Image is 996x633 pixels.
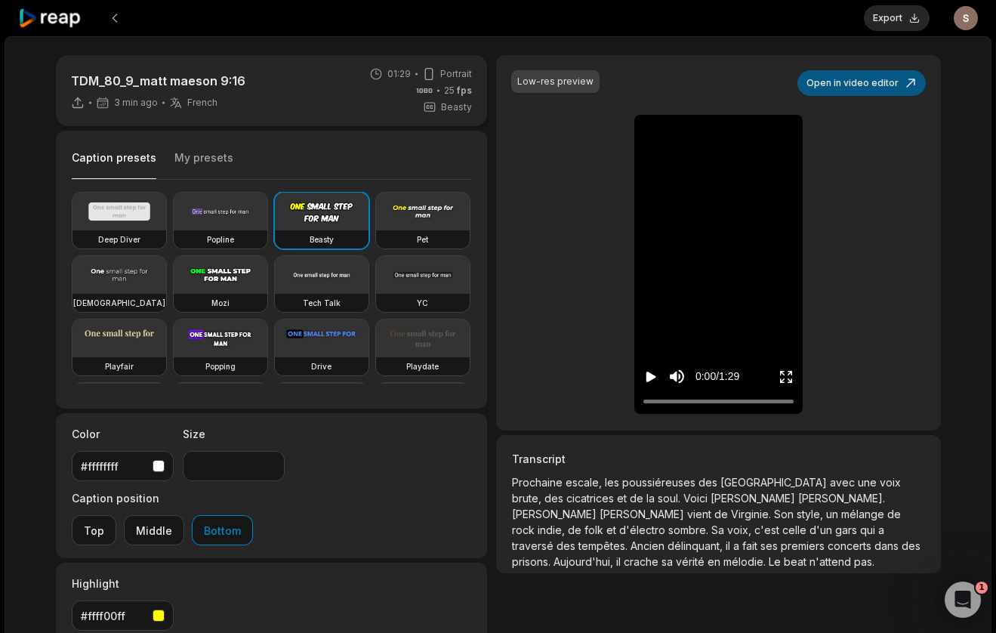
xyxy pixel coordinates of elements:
[538,523,568,536] span: indie,
[945,582,981,618] iframe: Intercom live chat
[192,515,253,545] button: Bottom
[887,508,901,520] span: de
[902,539,920,552] span: des
[854,555,874,568] span: pas.
[72,426,174,442] label: Color
[864,5,930,31] button: Export
[695,369,739,384] div: 0:00 / 1:29
[860,523,878,536] span: qui
[310,233,334,245] h3: Beasty
[417,297,428,309] h3: YC
[976,582,988,594] span: 1
[809,555,854,568] span: n'attend
[517,75,594,88] div: Low-res preview
[841,508,887,520] span: mélange
[544,492,566,505] span: des
[797,70,926,96] button: Open in video editor
[779,363,794,391] button: Enter Fullscreen
[784,555,809,568] span: beat
[661,555,676,568] span: sa
[566,476,605,489] span: escale,
[723,555,769,568] span: mélodie.
[444,84,472,97] span: 25
[830,476,858,489] span: avec
[809,523,835,536] span: d'un
[600,508,687,520] span: [PERSON_NAME]
[668,539,726,552] span: délinquant,
[698,476,720,489] span: des
[624,555,661,568] span: crache
[81,459,146,474] div: #ffffffff
[211,297,230,309] h3: Mozi
[566,492,617,505] span: cicatrices
[769,555,784,568] span: Le
[726,539,733,552] span: il
[457,85,472,96] span: fps
[605,476,622,489] span: les
[616,555,624,568] span: il
[606,523,619,536] span: et
[417,233,428,245] h3: Pet
[858,476,880,489] span: une
[727,523,754,536] span: voix,
[303,297,341,309] h3: Tech Talk
[311,360,331,372] h3: Drive
[512,492,544,505] span: brute,
[711,492,798,505] span: [PERSON_NAME]
[114,97,158,109] span: 3 min ago
[72,601,174,631] button: #ffff00ff
[512,523,538,536] span: rock
[774,508,797,520] span: Son
[617,492,630,505] span: et
[714,508,731,520] span: de
[105,360,134,372] h3: Playfair
[828,539,874,552] span: concerts
[512,539,557,552] span: traversé
[781,539,828,552] span: premiers
[622,476,698,489] span: poussiéreuses
[72,451,174,481] button: #ffffffff
[733,539,742,552] span: a
[668,367,686,386] button: Mute sound
[578,539,631,552] span: tempêtes.
[441,100,472,114] span: Beasty
[81,608,146,624] div: #ffff00ff
[72,576,174,591] label: Highlight
[73,297,165,309] h3: [DEMOGRAPHIC_DATA]
[72,515,116,545] button: Top
[658,492,683,505] span: soul.
[187,97,217,109] span: French
[742,539,760,552] span: fait
[72,490,253,506] label: Caption position
[183,426,285,442] label: Size
[646,492,658,505] span: la
[676,555,708,568] span: vérité
[874,539,902,552] span: dans
[731,508,774,520] span: Virginie.
[880,476,901,489] span: voix
[798,492,885,505] span: [PERSON_NAME].
[557,539,578,552] span: des
[207,233,234,245] h3: Popline
[205,360,236,372] h3: Popping
[643,363,658,391] button: Play video
[512,508,600,520] span: [PERSON_NAME]
[568,523,584,536] span: de
[631,539,668,552] span: Ancien
[835,523,860,536] span: gars
[512,555,554,568] span: prisons.
[720,476,830,489] span: [GEOGRAPHIC_DATA]
[630,492,646,505] span: de
[683,492,711,505] span: Voici
[760,539,781,552] span: ses
[512,476,566,489] span: Prochaine
[512,451,924,467] h3: Transcript
[711,523,727,536] span: Sa
[174,150,233,179] button: My presets
[71,72,245,90] p: TDM_80_9_matt maeson 9:16
[878,523,884,536] span: a
[406,360,439,372] h3: Playdate
[440,67,472,81] span: Portrait
[387,67,411,81] span: 01:29
[782,523,809,536] span: celle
